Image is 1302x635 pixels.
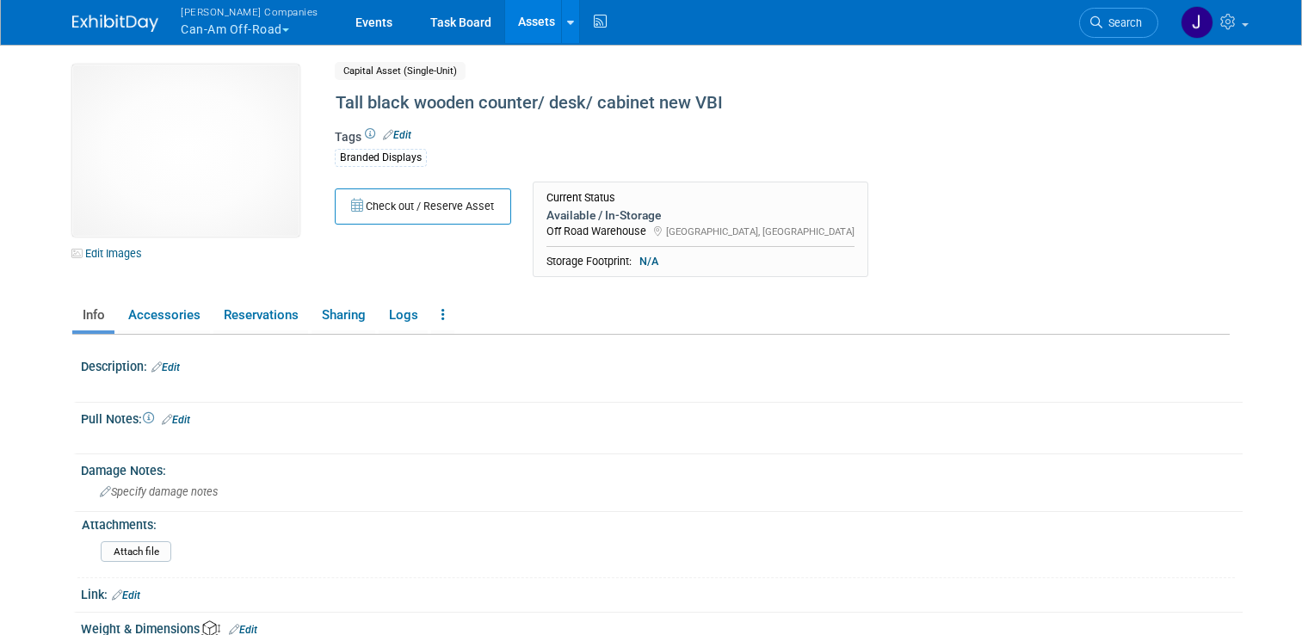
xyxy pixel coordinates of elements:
a: Edit Images [72,243,149,264]
a: Edit [383,129,411,141]
span: Specify damage notes [100,485,218,498]
span: [PERSON_NAME] Companies [181,3,318,21]
span: Capital Asset (Single-Unit) [335,62,466,80]
img: View Images [72,65,299,237]
a: Accessories [118,300,210,330]
a: Edit [151,361,180,373]
div: Attachments: [82,512,1235,533]
div: Pull Notes: [81,406,1243,428]
div: Damage Notes: [81,458,1243,479]
span: Search [1102,16,1142,29]
div: Description: [81,354,1243,376]
button: Check out / Reserve Asset [335,188,511,225]
div: Storage Footprint: [546,254,855,269]
img: Joseph Nolan [1181,6,1213,39]
span: N/A [634,254,663,269]
span: Off Road Warehouse [546,225,646,237]
a: Reservations [213,300,308,330]
div: Available / In-Storage [546,207,855,223]
span: [GEOGRAPHIC_DATA], [GEOGRAPHIC_DATA] [666,225,855,237]
a: Sharing [312,300,375,330]
div: Tags [335,128,1098,178]
div: Link: [81,582,1243,604]
a: Logs [379,300,428,330]
img: ExhibitDay [72,15,158,32]
a: Search [1079,8,1158,38]
div: Current Status [546,191,855,205]
div: Branded Displays [335,149,427,167]
a: Info [72,300,114,330]
div: Tall black wooden counter/ desk/ cabinet new VBI [330,88,1098,119]
a: Edit [162,414,190,426]
a: Edit [112,589,140,601]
